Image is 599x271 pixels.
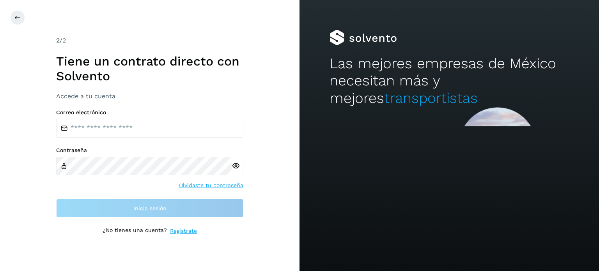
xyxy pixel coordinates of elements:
[179,181,243,190] a: Olvidaste tu contraseña
[133,205,167,211] span: Inicia sesión
[170,227,197,235] a: Regístrate
[56,54,243,84] h1: Tiene un contrato directo con Solvento
[56,109,243,116] label: Correo electrónico
[56,199,243,218] button: Inicia sesión
[384,90,478,106] span: transportistas
[56,37,60,44] span: 2
[330,55,569,107] h2: Las mejores empresas de México necesitan más y mejores
[56,147,243,154] label: Contraseña
[103,227,167,235] p: ¿No tienes una cuenta?
[56,36,243,45] div: /2
[56,92,243,100] h3: Accede a tu cuenta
